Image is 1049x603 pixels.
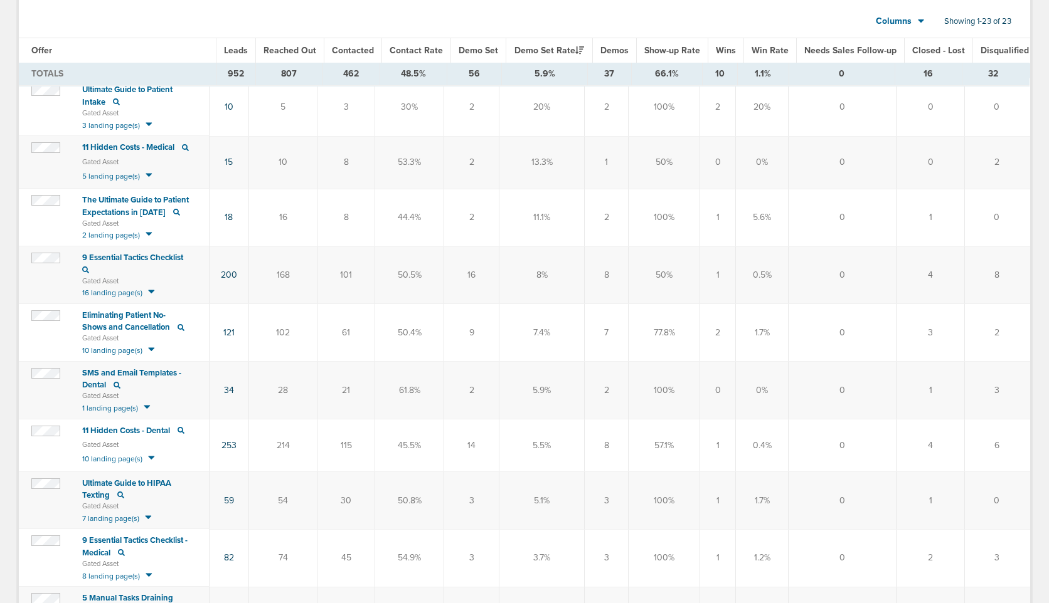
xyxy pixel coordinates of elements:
span: Show-up Rate [644,45,700,56]
td: 0 [789,246,897,304]
td: 0 [965,78,1034,136]
td: 0 [789,78,897,136]
td: 16 [444,246,499,304]
td: 1 [700,246,736,304]
td: 0 [789,362,897,419]
td: 1 [700,189,736,246]
td: 14 [444,419,499,472]
td: 16 [895,63,962,85]
span: Closed - Lost [912,45,965,56]
td: 61.8% [375,362,444,419]
td: 8 [965,246,1034,304]
span: The Ultimate Guide to Patient Expectations in [DATE] [82,195,189,218]
span: 10 landing page(s) [82,346,142,355]
td: 9 [444,304,499,362]
td: 21 [317,362,375,419]
td: 100% [629,362,700,419]
td: 5.6% [736,189,789,246]
td: 20% [499,78,585,136]
td: 100% [629,189,700,246]
td: 5.5% [499,419,585,472]
td: 10 [249,136,317,189]
td: 61 [317,304,375,362]
span: 10 landing page(s) [82,454,142,463]
td: 3 [965,529,1034,587]
td: 5.9% [502,63,588,85]
span: Columns [876,15,912,28]
td: 30% [375,78,444,136]
span: 9 Essential Tactics Checklist [82,253,183,263]
td: 0.5% [736,246,789,304]
td: 6 [965,419,1034,472]
span: Offer [31,45,52,56]
td: 8 [585,419,629,472]
span: Contact Rate [390,45,443,56]
td: 5.9% [499,362,585,419]
td: 54 [249,472,317,530]
td: 2 [700,78,736,136]
td: 2 [700,304,736,362]
a: 253 [221,440,237,451]
td: 37 [588,63,631,85]
td: 45 [317,529,375,587]
td: 0 [789,189,897,246]
td: 50% [629,136,700,189]
a: 59 [224,495,234,506]
td: 53.3% [375,136,444,189]
td: 2 [585,189,629,246]
small: Gated Asset [82,276,201,286]
td: 115 [317,419,375,472]
span: Reached Out [264,45,316,56]
span: Win Rate [752,45,789,56]
td: 214 [249,419,317,472]
span: 11 Hidden Costs - Medical [82,142,174,152]
td: 3 [585,529,629,587]
td: 4 [897,419,965,472]
small: Gated Asset [82,157,201,169]
td: 1.2% [736,529,789,587]
span: 16 landing page(s) [82,288,142,297]
span: Needs Sales Follow-up [804,45,897,56]
td: 2 [585,78,629,136]
td: 0 [700,362,736,419]
td: 50.8% [375,472,444,530]
a: 18 [225,212,233,223]
td: 8 [317,136,375,189]
span: 3 landing page(s) [82,120,140,129]
td: 8 [585,246,629,304]
span: 2 landing page(s) [82,231,140,239]
a: 200 [221,270,237,280]
span: Wins [716,45,736,56]
td: 0 [789,419,897,472]
td: 0 [897,136,965,189]
td: 50% [629,246,700,304]
td: 66.1% [631,63,702,85]
td: 5 [249,78,317,136]
td: 1.7% [736,472,789,530]
a: 121 [223,327,235,338]
span: SMS and Email Templates - Dental [82,368,181,391]
span: Ultimate Guide to HIPAA Texting [82,478,171,501]
span: Contacted [332,45,374,56]
td: 2 [444,136,499,189]
span: 11 Hidden Costs - Dental [82,426,170,436]
td: 3 [965,362,1034,419]
a: 15 [225,157,233,167]
td: 2 [444,189,499,246]
td: 30 [317,472,375,530]
td: 1.1% [737,63,789,85]
td: 0 [897,78,965,136]
td: 28 [249,362,317,419]
td: 0.4% [736,419,789,472]
td: 0 [789,529,897,587]
td: 100% [629,78,700,136]
td: 44.4% [375,189,444,246]
span: Demo Set [459,45,498,56]
span: Demo Set Rate [514,45,584,56]
td: 11.1% [499,189,585,246]
td: TOTALS [19,63,216,85]
td: 3 [444,472,499,530]
td: 1 [897,362,965,419]
td: 16 [249,189,317,246]
td: 45.5% [375,419,444,472]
